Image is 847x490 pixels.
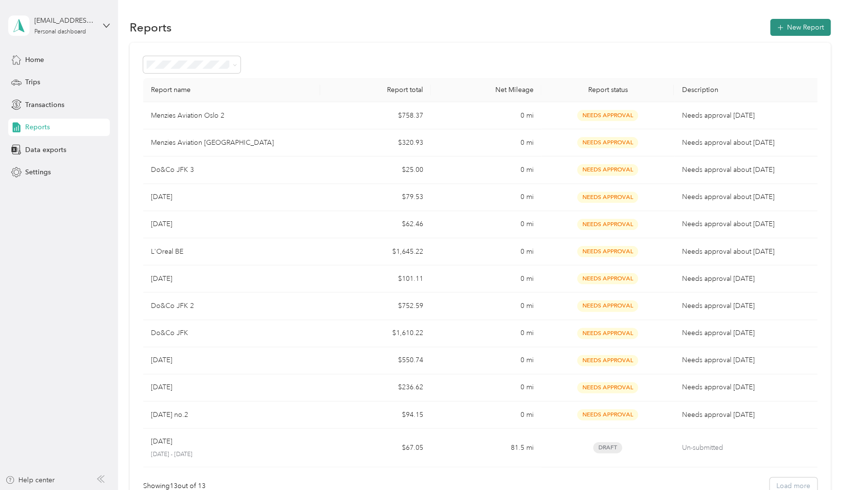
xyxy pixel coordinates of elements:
p: Needs approval [DATE] [682,301,814,311]
td: $758.37 [320,102,431,129]
p: Un-submitted [682,443,814,453]
div: Report status [549,86,666,94]
button: New Report [770,19,831,36]
span: Needs Approval [577,110,638,121]
div: [EMAIL_ADDRESS][DOMAIN_NAME] [34,15,95,26]
p: Needs approval about [DATE] [682,165,814,175]
span: Transactions [25,100,64,110]
p: L'Oreal BE [151,246,183,257]
td: 0 mi [431,347,542,374]
p: Needs approval about [DATE] [682,219,814,230]
td: 0 mi [431,184,542,211]
span: Needs Approval [577,219,638,230]
td: $1,645.22 [320,238,431,265]
td: $94.15 [320,401,431,429]
span: Needs Approval [577,328,638,339]
td: $25.00 [320,156,431,184]
span: Draft [593,442,622,453]
span: Needs Approval [577,355,638,366]
th: Net Mileage [431,78,542,102]
th: Report total [320,78,431,102]
span: Needs Approval [577,246,638,257]
td: 0 mi [431,320,542,347]
td: 0 mi [431,265,542,292]
p: [DATE] - [DATE] [151,450,312,459]
td: $236.62 [320,374,431,401]
span: Home [25,55,44,65]
td: 0 mi [431,292,542,320]
td: 0 mi [431,238,542,265]
p: Do&Co JFK 3 [151,165,194,175]
p: [DATE] [151,355,172,366]
p: Needs approval [DATE] [682,110,814,121]
span: Needs Approval [577,164,638,175]
span: Data exports [25,145,66,155]
th: Report name [143,78,320,102]
p: Menzies Aviation [GEOGRAPHIC_DATA] [151,138,274,148]
td: 0 mi [431,401,542,429]
td: $62.46 [320,211,431,238]
span: Reports [25,122,50,132]
span: Needs Approval [577,382,638,393]
button: Help center [5,475,55,485]
p: Needs approval [DATE] [682,328,814,338]
td: 0 mi [431,211,542,238]
p: Needs approval [DATE] [682,382,814,393]
h1: Reports [130,22,172,32]
span: Needs Approval [577,137,638,148]
p: [DATE] no.2 [151,410,188,420]
p: [DATE] [151,192,172,202]
span: Needs Approval [577,300,638,311]
p: Needs approval [DATE] [682,410,814,420]
p: [DATE] [151,219,172,230]
iframe: Everlance-gr Chat Button Frame [793,436,847,490]
td: $550.74 [320,347,431,374]
p: Do&Co JFK [151,328,188,338]
td: 0 mi [431,374,542,401]
p: [DATE] [151,274,172,284]
p: Needs approval about [DATE] [682,138,814,148]
p: Needs approval about [DATE] [682,192,814,202]
span: Settings [25,167,51,177]
td: $101.11 [320,265,431,292]
td: $1,610.22 [320,320,431,347]
span: Needs Approval [577,409,638,420]
p: Do&Co JFK 2 [151,301,194,311]
span: Needs Approval [577,273,638,284]
p: Needs approval about [DATE] [682,246,814,257]
th: Description [674,78,821,102]
td: 81.5 mi [431,429,542,467]
span: Trips [25,77,40,87]
td: 0 mi [431,102,542,129]
p: Needs approval [DATE] [682,355,814,366]
td: $320.93 [320,129,431,156]
td: $752.59 [320,292,431,320]
p: [DATE] [151,436,172,447]
p: Menzies Aviation Oslo 2 [151,110,224,121]
p: Needs approval [DATE] [682,274,814,284]
div: Personal dashboard [34,29,86,35]
span: Needs Approval [577,192,638,203]
td: $67.05 [320,429,431,467]
td: 0 mi [431,156,542,184]
p: [DATE] [151,382,172,393]
td: $79.53 [320,184,431,211]
td: 0 mi [431,129,542,156]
